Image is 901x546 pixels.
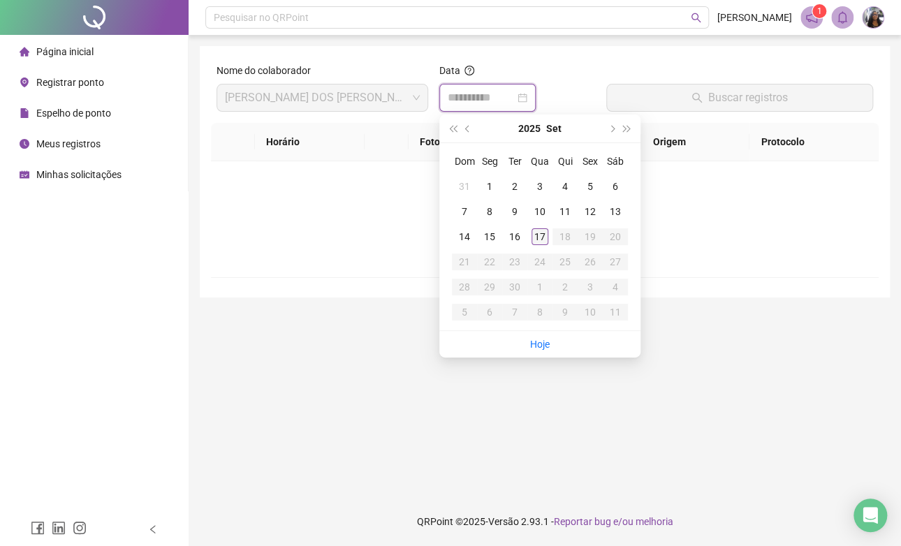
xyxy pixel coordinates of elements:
div: 6 [481,304,498,320]
td: 2025-09-11 [552,199,578,224]
td: 2025-09-29 [477,274,502,300]
span: MARLUCE GOMES DOS SANTOS [225,84,420,111]
td: 2025-10-07 [502,300,527,325]
img: 84055 [863,7,884,28]
button: super-next-year [620,115,635,142]
footer: QRPoint © 2025 - 2.93.1 - [189,497,901,546]
th: Foto [409,123,492,161]
button: month panel [546,115,562,142]
span: Página inicial [36,46,94,57]
div: 17 [532,228,548,245]
span: bell [836,11,849,24]
div: 12 [582,203,599,220]
td: 2025-09-26 [578,249,603,274]
a: Hoje [530,339,550,350]
td: 2025-09-07 [452,199,477,224]
button: super-prev-year [445,115,460,142]
button: year panel [518,115,541,142]
div: 3 [532,178,548,195]
span: facebook [31,521,45,535]
th: Qua [527,149,552,174]
button: next-year [603,115,619,142]
td: 2025-09-25 [552,249,578,274]
div: 7 [506,304,523,320]
div: 27 [607,253,624,270]
span: question-circle [464,66,474,75]
th: Origem [641,123,749,161]
div: 30 [506,279,523,295]
div: 20 [607,228,624,245]
div: 8 [481,203,498,220]
span: [PERSON_NAME] [717,10,792,25]
span: schedule [20,170,29,179]
td: 2025-09-19 [578,224,603,249]
td: 2025-09-13 [603,199,628,224]
span: clock-circle [20,139,29,149]
td: 2025-10-03 [578,274,603,300]
span: home [20,47,29,57]
td: 2025-09-10 [527,199,552,224]
div: 16 [506,228,523,245]
sup: 1 [812,4,826,18]
td: 2025-08-31 [452,174,477,199]
td: 2025-09-06 [603,174,628,199]
td: 2025-09-20 [603,224,628,249]
div: 18 [557,228,573,245]
span: left [148,524,158,534]
td: 2025-10-09 [552,300,578,325]
td: 2025-09-08 [477,199,502,224]
td: 2025-09-04 [552,174,578,199]
span: instagram [73,521,87,535]
span: notification [805,11,818,24]
span: Meus registros [36,138,101,149]
div: 4 [607,279,624,295]
span: Versão [488,516,519,527]
span: file [20,108,29,118]
td: 2025-09-05 [578,174,603,199]
th: Sex [578,149,603,174]
div: 7 [456,203,473,220]
td: 2025-10-08 [527,300,552,325]
td: 2025-09-12 [578,199,603,224]
div: 5 [456,304,473,320]
div: 29 [481,279,498,295]
td: 2025-10-01 [527,274,552,300]
td: 2025-09-16 [502,224,527,249]
div: 1 [481,178,498,195]
div: 9 [557,304,573,320]
div: 25 [557,253,573,270]
div: 21 [456,253,473,270]
td: 2025-09-01 [477,174,502,199]
div: 24 [532,253,548,270]
td: 2025-09-09 [502,199,527,224]
span: Minhas solicitações [36,169,122,180]
div: Não há dados [228,228,862,244]
td: 2025-09-30 [502,274,527,300]
span: Reportar bug e/ou melhoria [554,516,673,527]
th: Protocolo [749,123,879,161]
button: Buscar registros [606,84,873,112]
td: 2025-09-24 [527,249,552,274]
th: Qui [552,149,578,174]
span: Data [439,65,460,76]
div: 2 [506,178,523,195]
td: 2025-09-17 [527,224,552,249]
div: 28 [456,279,473,295]
td: 2025-09-03 [527,174,552,199]
th: Horário [255,123,365,161]
span: Registrar ponto [36,77,104,88]
span: Espelho de ponto [36,108,111,119]
div: 11 [607,304,624,320]
div: 31 [456,178,473,195]
div: 8 [532,304,548,320]
th: Sáb [603,149,628,174]
div: 3 [582,279,599,295]
span: environment [20,78,29,87]
th: Seg [477,149,502,174]
div: 2 [557,279,573,295]
th: Dom [452,149,477,174]
td: 2025-09-28 [452,274,477,300]
td: 2025-09-27 [603,249,628,274]
td: 2025-09-21 [452,249,477,274]
div: Open Intercom Messenger [854,499,887,532]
